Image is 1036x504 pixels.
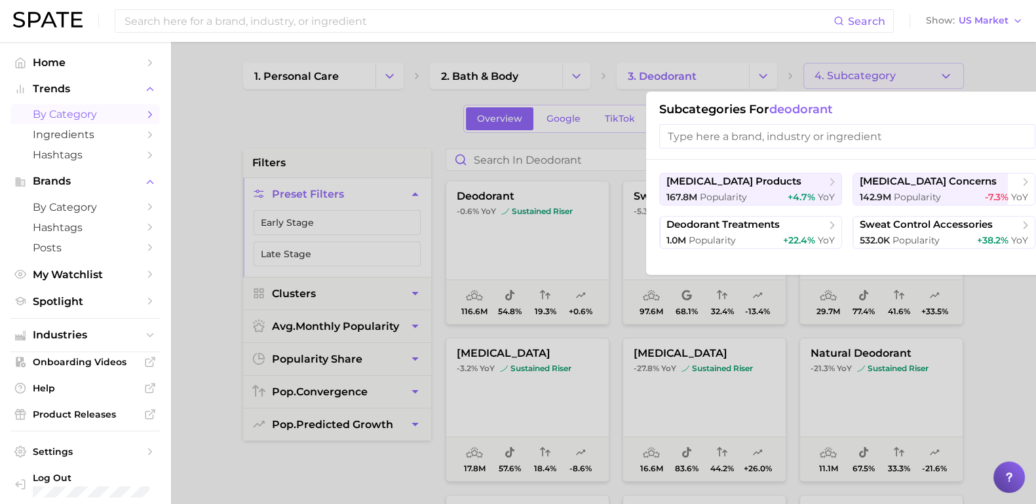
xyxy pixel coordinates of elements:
[666,219,780,231] span: deodorant treatments
[10,171,160,191] button: Brands
[10,291,160,312] a: Spotlight
[818,191,835,203] span: YoY
[666,234,686,246] span: 1.0m
[33,329,138,341] span: Industries
[853,216,1035,249] button: sweat control accessories532.0k Popularity+38.2% YoY
[10,325,160,345] button: Industries
[923,12,1026,29] button: ShowUS Market
[860,234,890,246] span: 532.0k
[659,102,1035,117] h1: Subcategories for
[33,149,138,161] span: Hashtags
[1011,191,1028,203] span: YoY
[860,191,891,203] span: 142.9m
[10,124,160,145] a: Ingredients
[33,83,138,95] span: Trends
[783,234,815,246] span: +22.4%
[33,382,138,394] span: Help
[892,234,940,246] span: Popularity
[10,352,160,372] a: Onboarding Videos
[788,191,815,203] span: +4.7%
[985,191,1008,203] span: -7.3%
[10,378,160,398] a: Help
[33,242,138,254] span: Posts
[33,201,138,213] span: by Category
[10,145,160,165] a: Hashtags
[666,191,697,203] span: 167.8m
[659,216,842,249] button: deodorant treatments1.0m Popularity+22.4% YoY
[33,175,138,187] span: Brands
[860,175,997,188] span: [MEDICAL_DATA] concerns
[10,468,160,501] a: Log out. Currently logged in with e-mail hicks.ll@pg.com.
[977,234,1008,246] span: +38.2%
[10,442,160,461] a: Settings
[10,79,160,99] button: Trends
[700,191,747,203] span: Popularity
[10,197,160,217] a: by Category
[666,175,801,188] span: [MEDICAL_DATA] products
[659,124,1035,149] input: Type here a brand, industry or ingredient
[10,238,160,258] a: Posts
[894,191,941,203] span: Popularity
[10,52,160,73] a: Home
[33,56,138,69] span: Home
[1011,234,1028,246] span: YoY
[33,221,138,234] span: Hashtags
[689,234,736,246] span: Popularity
[848,15,885,27] span: Search
[33,446,138,458] span: Settings
[10,104,160,124] a: by Category
[33,108,138,120] span: by Category
[926,17,955,24] span: Show
[818,234,835,246] span: YoY
[33,356,138,368] span: Onboarding Videos
[33,268,138,281] span: My Watchlist
[33,408,138,420] span: Product Releases
[10,264,160,285] a: My Watchlist
[123,10,834,32] input: Search here for a brand, industry, or ingredient
[659,173,842,206] button: [MEDICAL_DATA] products167.8m Popularity+4.7% YoY
[33,472,149,484] span: Log Out
[33,128,138,141] span: Ingredients
[769,102,833,117] span: deodorant
[853,173,1035,206] button: [MEDICAL_DATA] concerns142.9m Popularity-7.3% YoY
[13,12,83,27] img: SPATE
[33,295,138,308] span: Spotlight
[959,17,1008,24] span: US Market
[860,219,993,231] span: sweat control accessories
[10,217,160,238] a: Hashtags
[10,405,160,424] a: Product Releases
